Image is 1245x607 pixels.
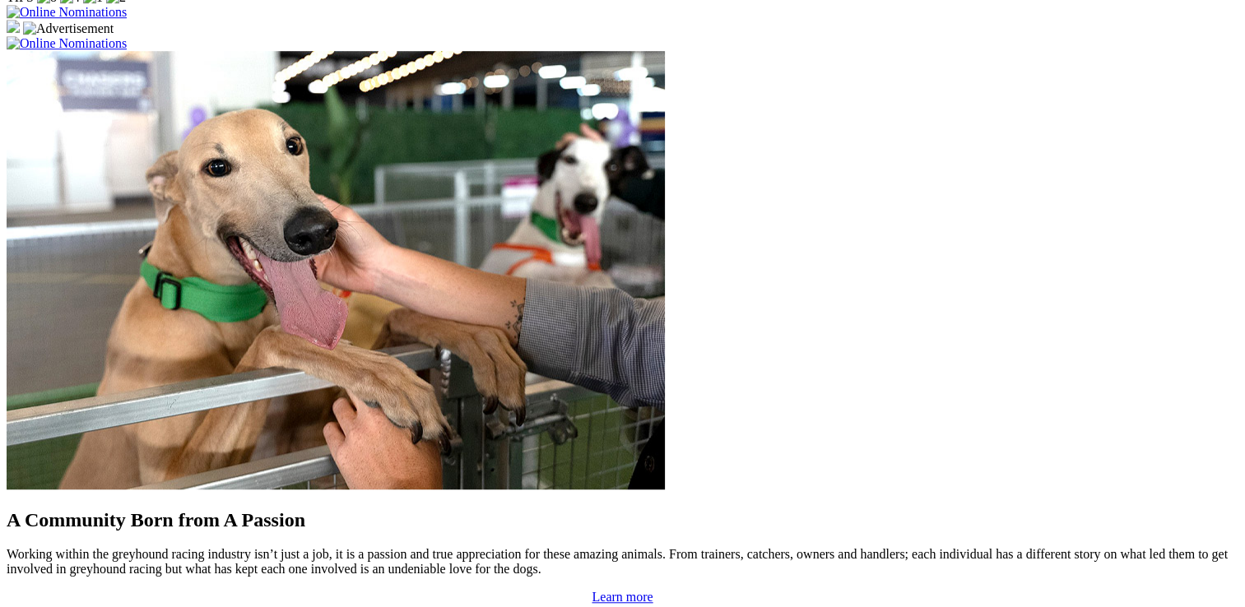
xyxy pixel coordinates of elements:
[7,36,127,51] img: Online Nominations
[7,547,1238,577] p: Working within the greyhound racing industry isn’t just a job, it is a passion and true appreciat...
[7,20,20,33] img: 15187_Greyhounds_GreysPlayCentral_Resize_SA_WebsiteBanner_300x115_2025.jpg
[23,21,114,36] img: Advertisement
[7,51,665,489] img: Westy_Cropped.jpg
[7,5,127,20] img: Online Nominations
[7,509,1238,531] h2: A Community Born from A Passion
[592,590,653,604] a: Learn more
